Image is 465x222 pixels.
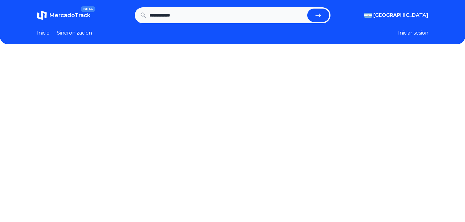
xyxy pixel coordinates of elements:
[57,29,92,37] a: Sincronizacion
[398,29,428,37] button: Iniciar sesion
[37,10,47,20] img: MercadoTrack
[81,6,95,12] span: BETA
[49,12,90,19] span: MercadoTrack
[364,13,372,18] img: Argentina
[364,12,428,19] button: [GEOGRAPHIC_DATA]
[37,29,50,37] a: Inicio
[37,10,90,20] a: MercadoTrackBETA
[373,12,428,19] span: [GEOGRAPHIC_DATA]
